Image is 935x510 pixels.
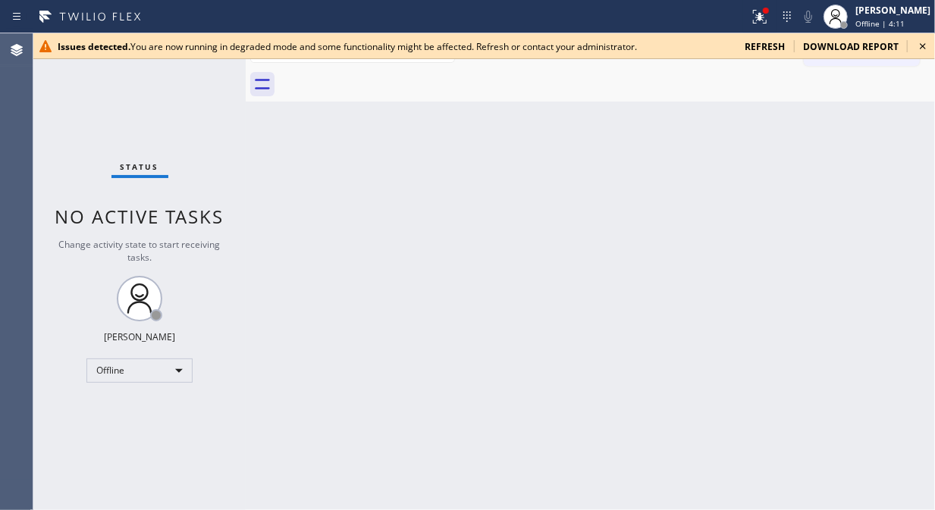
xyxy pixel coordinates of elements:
[803,40,899,53] span: download report
[58,40,130,53] b: Issues detected.
[86,358,193,383] div: Offline
[104,330,175,343] div: [PERSON_NAME]
[59,238,221,264] span: Change activity state to start receiving tasks.
[58,40,733,53] div: You are now running in degraded mode and some functionality might be affected. Refresh or contact...
[855,18,905,29] span: Offline | 4:11
[745,40,785,53] span: refresh
[121,161,159,172] span: Status
[55,204,224,229] span: No active tasks
[855,4,930,17] div: [PERSON_NAME]
[798,6,819,27] button: Mute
